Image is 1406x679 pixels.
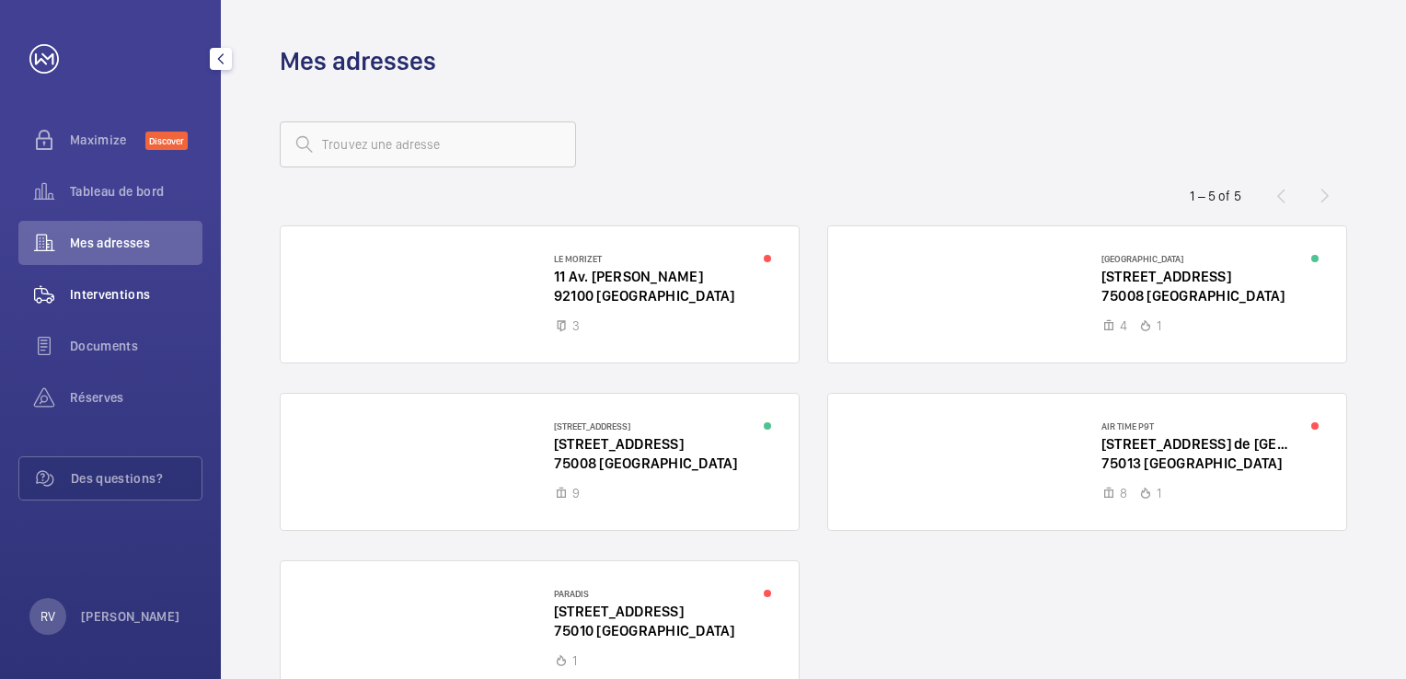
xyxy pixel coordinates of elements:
span: Tableau de bord [70,182,202,201]
span: Maximize [70,131,145,149]
span: Réserves [70,388,202,407]
span: Interventions [70,285,202,304]
span: Discover [145,132,188,150]
h1: Mes adresses [280,44,436,78]
span: Mes adresses [70,234,202,252]
div: 1 – 5 of 5 [1190,187,1241,205]
span: Des questions? [71,469,202,488]
p: RV [40,607,55,626]
input: Trouvez une adresse [280,121,576,167]
span: Documents [70,337,202,355]
p: [PERSON_NAME] [81,607,180,626]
